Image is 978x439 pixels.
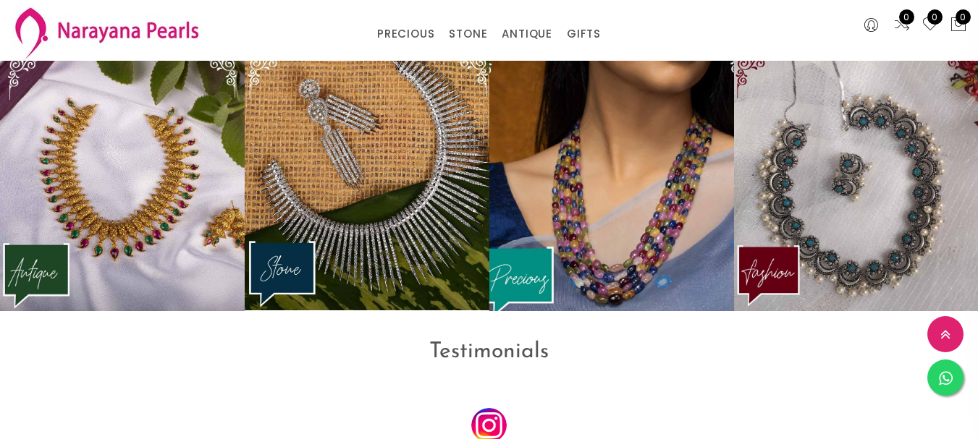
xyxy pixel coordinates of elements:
[950,16,967,35] button: 0
[477,41,746,323] img: Precious
[377,23,434,45] a: PRECIOUS
[893,16,911,35] a: 0
[245,54,489,310] img: Stone
[567,23,601,45] a: GIFTS
[922,16,939,35] a: 0
[927,9,943,25] span: 0
[899,9,914,25] span: 0
[449,23,487,45] a: STONE
[956,9,971,25] span: 0
[502,23,552,45] a: ANTIQUE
